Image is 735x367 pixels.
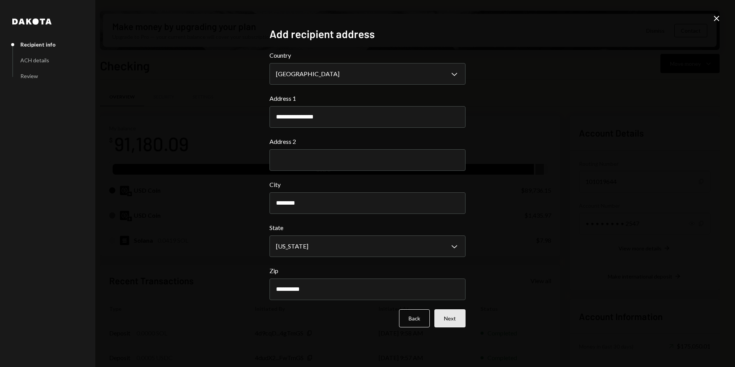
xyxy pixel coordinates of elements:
[20,73,38,79] div: Review
[20,57,49,63] div: ACH details
[269,235,466,257] button: State
[269,94,466,103] label: Address 1
[20,41,56,48] div: Recipient info
[269,63,466,85] button: Country
[269,180,466,189] label: City
[269,51,466,60] label: Country
[269,266,466,275] label: Zip
[399,309,430,327] button: Back
[269,223,466,232] label: State
[434,309,466,327] button: Next
[269,27,466,42] h2: Add recipient address
[269,137,466,146] label: Address 2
